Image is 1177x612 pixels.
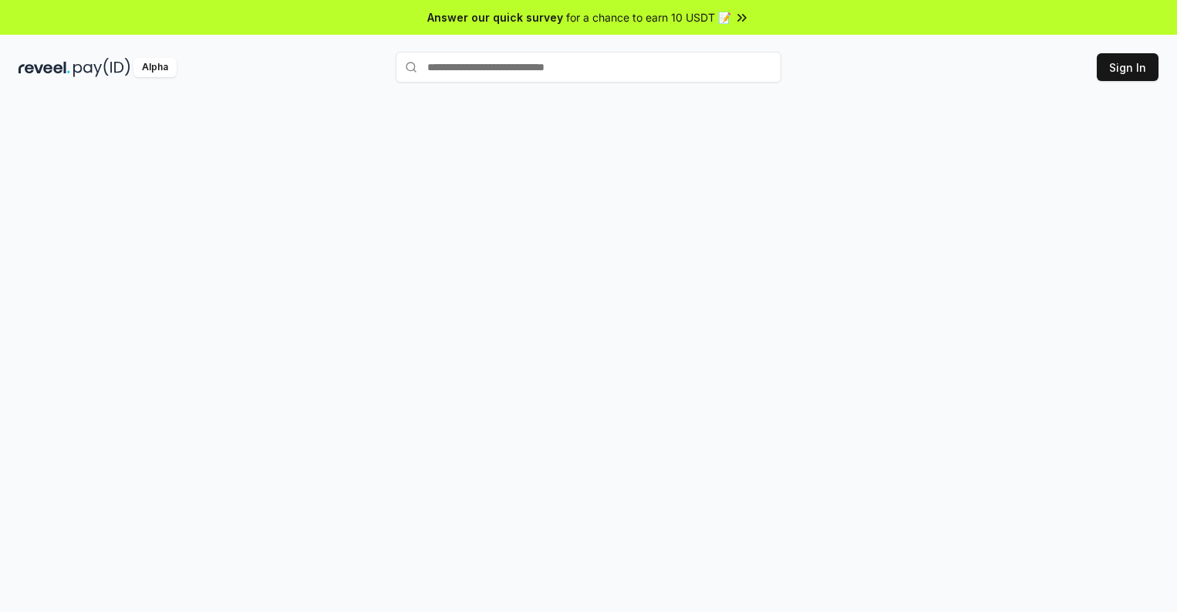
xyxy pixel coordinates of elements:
[73,58,130,77] img: pay_id
[566,9,731,25] span: for a chance to earn 10 USDT 📝
[19,58,70,77] img: reveel_dark
[427,9,563,25] span: Answer our quick survey
[1097,53,1158,81] button: Sign In
[133,58,177,77] div: Alpha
